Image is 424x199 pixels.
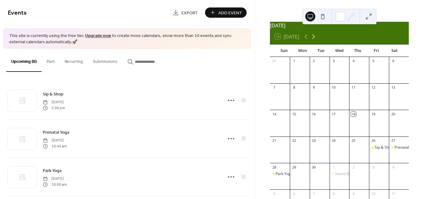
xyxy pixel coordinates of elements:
span: 10:00 am [43,182,67,187]
div: Sun [275,44,293,57]
div: Fri [367,44,385,57]
div: Sip & Shop [369,145,389,150]
a: Park Yoga [43,167,62,174]
button: Upcoming (6) [6,49,42,72]
div: 6 [391,59,395,63]
div: 3 [331,59,336,63]
div: 20 [391,112,395,116]
div: 24 [331,138,336,143]
div: Thu [349,44,367,57]
div: Sat [385,44,404,57]
div: 7 [272,85,276,90]
button: Past [42,49,60,71]
span: 10:45 am [43,143,67,149]
div: 6 [292,191,296,196]
div: Park Yoga [276,171,293,177]
div: Prenatal Yoga [389,145,409,150]
div: 12 [371,85,376,90]
div: 30 [312,165,316,169]
div: 11 [391,191,395,196]
span: Sip & Shop [43,91,63,98]
div: 28 [272,165,276,169]
div: 13 [391,85,395,90]
div: 14 [272,112,276,116]
span: Add Event [218,10,242,16]
div: 18 [351,112,356,116]
a: Prenatal Yoga [43,129,69,136]
div: 5 [371,59,376,63]
div: 7 [312,191,316,196]
a: Sip & Shop [43,90,63,98]
button: Recurring [60,49,88,71]
div: 19 [371,112,376,116]
span: [DATE] [43,138,67,143]
div: 9 [351,191,356,196]
div: 9 [312,85,316,90]
div: Park Yoga [270,171,290,177]
span: Export [181,10,198,16]
span: 5:30 pm [43,105,65,111]
button: Submissions [88,49,122,71]
div: 11 [351,85,356,90]
div: 10 [371,191,376,196]
div: 2 [312,59,316,63]
div: 23 [312,138,316,143]
div: Sound Bath [330,171,349,177]
div: 5 [272,191,276,196]
div: 25 [351,138,356,143]
div: Wed [330,44,349,57]
div: 1 [331,165,336,169]
div: 29 [292,165,296,169]
div: 21 [272,138,276,143]
div: 8 [292,85,296,90]
div: 15 [292,112,296,116]
div: 17 [331,112,336,116]
span: [DATE] [43,176,67,182]
div: 16 [312,112,316,116]
div: 1 [292,59,296,63]
div: Prenatal Yoga [394,145,419,150]
div: Sip & Shop [375,145,393,150]
div: Tue [312,44,330,57]
div: [DATE] [270,22,409,29]
a: Export [168,7,203,18]
span: [DATE] [43,99,65,105]
div: 8 [331,191,336,196]
button: Add Event [205,7,247,18]
div: 10 [331,85,336,90]
div: 27 [391,138,395,143]
a: Upgrade now [85,32,111,40]
div: 3 [371,165,376,169]
span: Events [8,7,27,19]
div: 4 [351,59,356,63]
div: 2 [351,165,356,169]
div: 4 [391,165,395,169]
div: 26 [371,138,376,143]
div: Sound Bath [335,171,355,177]
div: 31 [272,59,276,63]
div: 22 [292,138,296,143]
span: This site is currently using the free tier. to create more calendars, show more than 10 events an... [9,33,245,45]
div: Mon [293,44,312,57]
